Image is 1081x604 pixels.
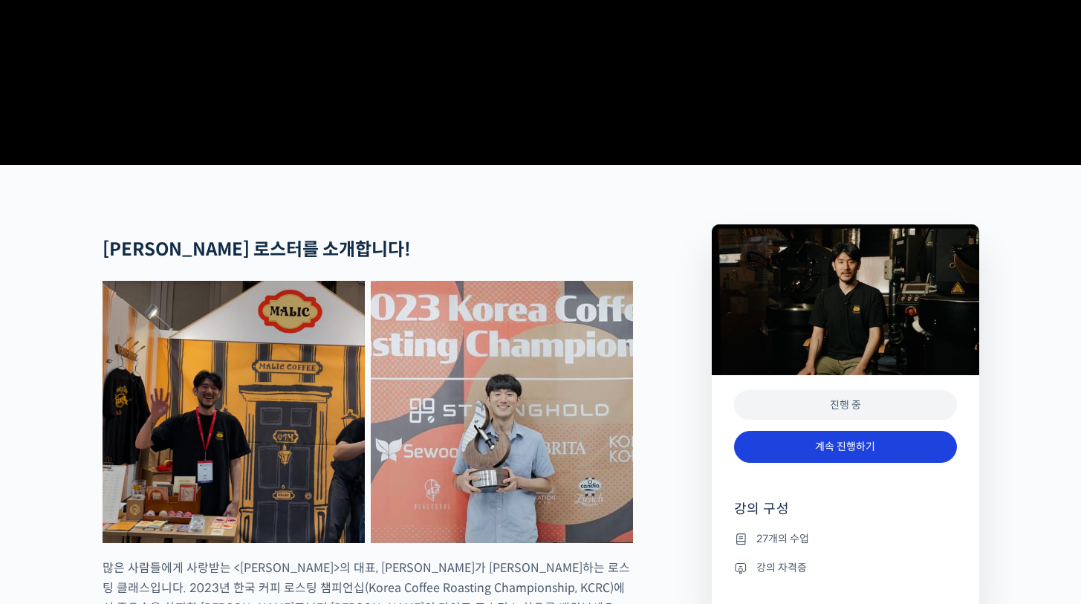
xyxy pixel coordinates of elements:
[103,238,411,261] strong: [PERSON_NAME] 로스터를 소개합니다!
[136,494,154,506] span: 대화
[734,500,957,530] h4: 강의 구성
[4,471,98,508] a: 홈
[98,471,192,508] a: 대화
[734,390,957,420] div: 진행 중
[47,493,56,505] span: 홈
[734,530,957,548] li: 27개의 수업
[734,431,957,463] a: 계속 진행하기
[734,559,957,577] li: 강의 자격증
[192,471,285,508] a: 설정
[230,493,247,505] span: 설정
